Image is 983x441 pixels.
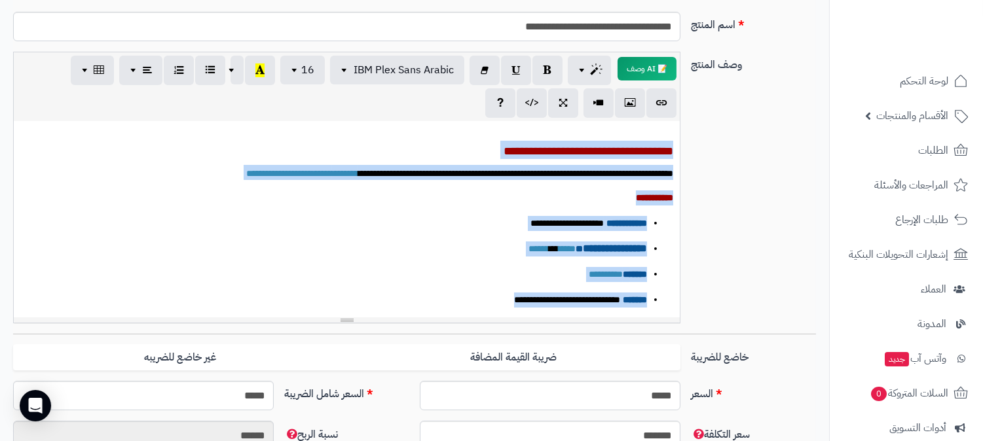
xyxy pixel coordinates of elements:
span: المراجعات والأسئلة [874,176,948,194]
a: إشعارات التحويلات البنكية [838,239,975,270]
a: المراجعات والأسئلة [838,169,975,201]
span: العملاء [921,280,946,298]
label: ضريبة القيمة المضافة [347,344,680,371]
a: الطلبات [838,135,975,166]
span: أدوات التسويق [889,419,946,437]
label: وصف المنتج [686,52,821,73]
button: IBM Plex Sans Arabic [330,56,464,84]
a: وآتس آبجديد [838,343,975,374]
button: 📝 AI وصف [618,57,677,80]
span: IBM Plex Sans Arabic [354,62,454,78]
label: السعر [686,381,821,402]
span: إشعارات التحويلات البنكية [849,245,948,264]
span: السلات المتروكة [870,384,948,402]
button: 16 [280,56,325,84]
label: اسم المنتج [686,12,821,33]
a: العملاء [838,273,975,305]
span: المدونة [918,315,946,333]
a: لوحة التحكم [838,65,975,97]
label: السعر شامل الضريبة [279,381,415,402]
span: وآتس آب [883,349,946,368]
span: لوحة التحكم [900,72,948,90]
span: جديد [885,352,909,366]
span: الأقسام والمنتجات [876,107,948,125]
span: طلبات الإرجاع [895,211,948,229]
span: 0 [870,386,887,402]
a: طلبات الإرجاع [838,204,975,236]
div: Open Intercom Messenger [20,390,51,421]
label: خاضع للضريبة [686,344,821,365]
a: السلات المتروكة0 [838,378,975,409]
span: 16 [301,62,314,78]
a: المدونة [838,308,975,340]
span: الطلبات [918,141,948,160]
img: logo-2.png [894,10,971,37]
label: غير خاضع للضريبه [13,344,346,371]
